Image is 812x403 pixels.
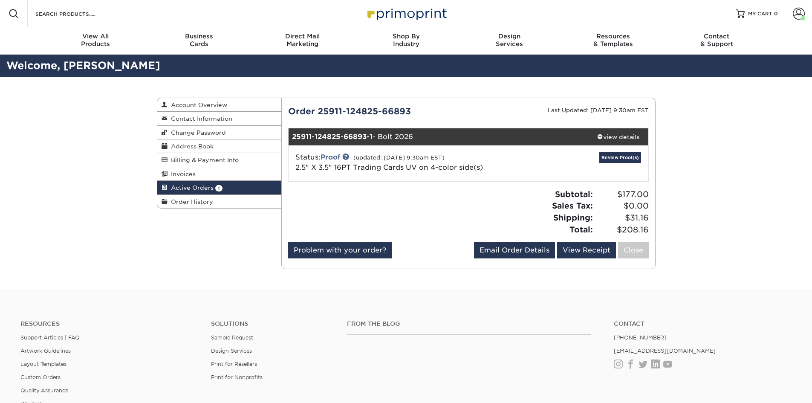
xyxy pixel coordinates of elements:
small: Last Updated: [DATE] 9:30am EST [548,107,649,113]
span: Account Overview [168,101,227,108]
span: Billing & Payment Info [168,157,239,163]
a: Contact& Support [665,27,769,55]
a: Shop ByIndustry [354,27,458,55]
span: Order History [168,198,213,205]
span: Design [458,32,561,40]
a: Close [618,242,649,258]
div: Status: [289,152,528,173]
a: Review Proof(s) [599,152,641,163]
a: 2.5" X 3.5" 16PT Trading Cards UV on 4-color side(s) [295,163,483,171]
span: Invoices [168,171,196,177]
a: Proof [321,153,340,161]
strong: Subtotal: [555,189,593,199]
a: Email Order Details [474,242,555,258]
div: Services [458,32,561,48]
span: $31.16 [595,212,649,224]
span: Business [147,32,251,40]
span: Change Password [168,129,226,136]
span: $0.00 [595,200,649,212]
span: Contact [665,32,769,40]
small: (updated: [DATE] 9:30am EST) [353,154,445,161]
div: & Support [665,32,769,48]
a: View AllProducts [44,27,147,55]
a: Quality Assurance [20,387,68,394]
span: MY CART [748,10,772,17]
div: Industry [354,32,458,48]
a: View Receipt [557,242,616,258]
span: Active Orders [168,184,214,191]
a: [PHONE_NUMBER] [614,334,667,341]
div: view details [588,133,648,141]
h4: Resources [20,320,198,328]
a: Contact [614,320,792,328]
a: BusinessCards [147,27,251,55]
strong: Total: [569,225,593,234]
h4: Solutions [211,320,334,328]
a: Account Overview [157,98,282,112]
a: Artwork Guidelines [20,348,71,354]
a: Active Orders 1 [157,181,282,194]
a: Address Book [157,139,282,153]
div: Marketing [251,32,354,48]
a: Custom Orders [20,374,61,380]
a: Layout Templates [20,361,66,367]
a: DesignServices [458,27,561,55]
span: $177.00 [595,188,649,200]
span: Shop By [354,32,458,40]
span: 0 [774,11,778,17]
a: Problem with your order? [288,242,392,258]
div: - Bolt 2026 [289,128,588,145]
input: SEARCH PRODUCTS..... [35,9,118,19]
a: Support Articles | FAQ [20,334,80,341]
span: $208.16 [595,224,649,236]
strong: Sales Tax: [552,201,593,210]
img: Primoprint [364,4,449,23]
a: Change Password [157,126,282,139]
div: & Templates [561,32,665,48]
div: Products [44,32,147,48]
strong: Shipping: [553,213,593,222]
span: Resources [561,32,665,40]
span: 1 [215,185,223,191]
span: Contact Information [168,115,232,122]
strong: 25911-124825-66893-1 [292,133,373,141]
a: view details [588,128,648,145]
span: Address Book [168,143,214,150]
div: Cards [147,32,251,48]
h4: From the Blog [347,320,591,328]
a: Sample Request [211,334,253,341]
a: Contact Information [157,112,282,125]
a: [EMAIL_ADDRESS][DOMAIN_NAME] [614,348,716,354]
span: View All [44,32,147,40]
a: Invoices [157,167,282,181]
a: Design Services [211,348,252,354]
a: Order History [157,195,282,208]
a: Print for Nonprofits [211,374,263,380]
span: Direct Mail [251,32,354,40]
a: Direct MailMarketing [251,27,354,55]
a: Billing & Payment Info [157,153,282,167]
div: Order 25911-124825-66893 [282,105,468,118]
a: Resources& Templates [561,27,665,55]
a: Print for Resellers [211,361,257,367]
